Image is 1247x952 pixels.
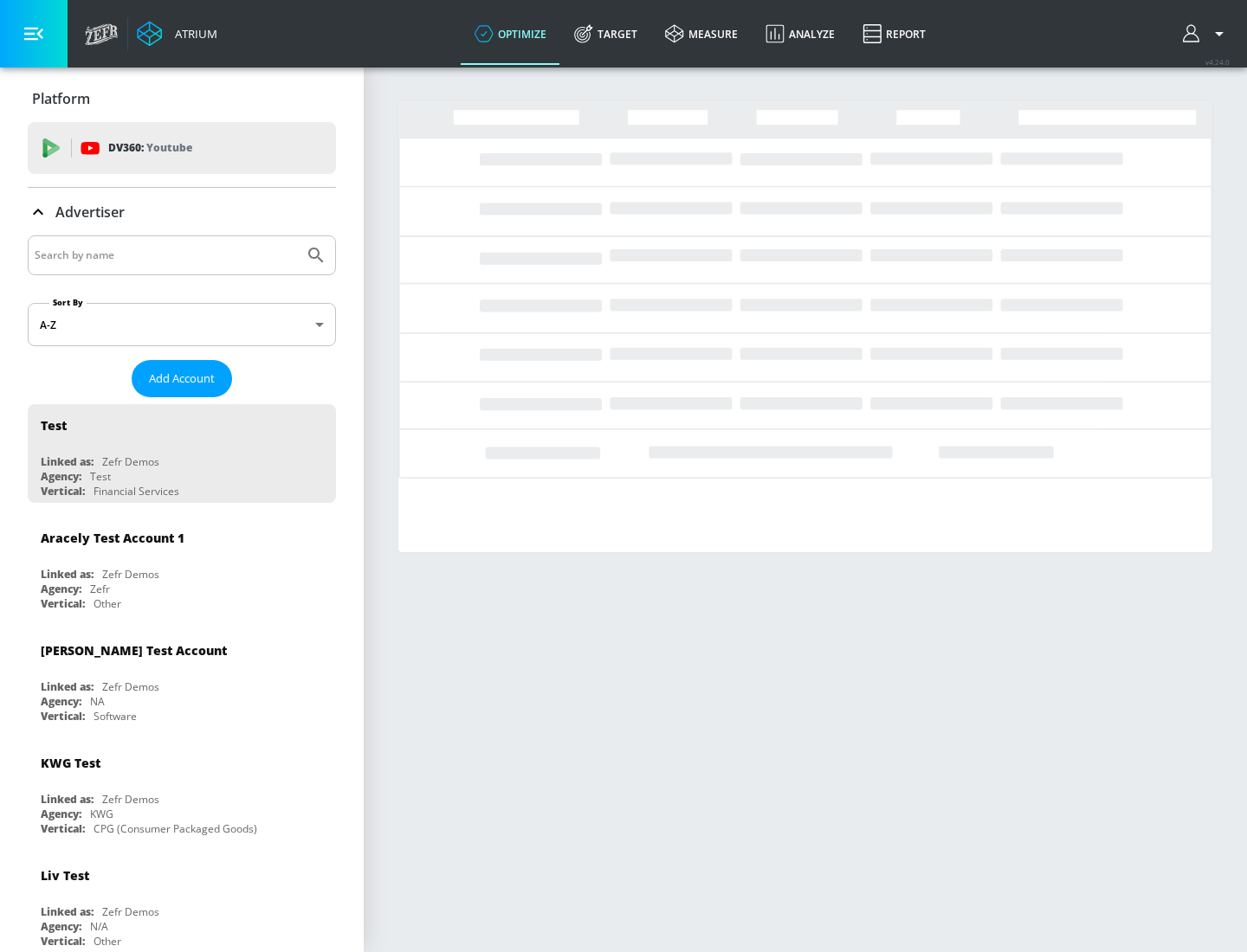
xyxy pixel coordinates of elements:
[41,454,94,469] div: Linked as:
[94,934,121,949] div: Other
[55,203,125,222] p: Advertiser
[41,679,94,694] div: Linked as:
[102,904,159,919] div: Zefr Demos
[102,679,159,694] div: Zefr Demos
[41,709,85,724] div: Vertical:
[102,454,159,469] div: Zefr Demos
[28,742,336,840] div: KWG TestLinked as:Zefr DemosAgency:KWGVertical:CPG (Consumer Packaged Goods)
[94,484,179,499] div: Financial Services
[28,404,336,503] div: TestLinked as:Zefr DemosAgency:TestVertical:Financial Services
[90,694,105,709] div: NA
[41,417,67,434] div: Test
[102,792,159,807] div: Zefr Demos
[41,469,81,484] div: Agency:
[28,122,336,174] div: DV360: Youtube
[102,567,159,582] div: Zefr Demos
[28,303,336,346] div: A-Z
[849,3,940,65] a: Report
[149,369,215,389] span: Add Account
[168,26,217,42] div: Atrium
[146,138,192,157] p: Youtube
[41,530,184,546] div: Aracely Test Account 1
[108,138,192,158] p: DV360:
[41,484,85,499] div: Vertical:
[41,919,81,934] div: Agency:
[49,297,87,308] label: Sort By
[28,517,336,615] div: Aracely Test Account 1Linked as:Zefr DemosAgency:ZefrVertical:Other
[41,904,94,919] div: Linked as:
[752,3,849,65] a: Analyze
[41,582,81,596] div: Agency:
[28,188,336,236] div: Advertiser
[132,360,232,397] button: Add Account
[90,807,113,821] div: KWG
[560,3,651,65] a: Target
[137,21,217,47] a: Atrium
[651,3,752,65] a: measure
[41,867,89,884] div: Liv Test
[41,567,94,582] div: Linked as:
[41,596,85,611] div: Vertical:
[94,821,257,836] div: CPG (Consumer Packaged Goods)
[90,919,108,934] div: N/A
[35,244,297,267] input: Search by name
[32,89,90,108] p: Platform
[41,642,227,659] div: [PERSON_NAME] Test Account
[94,709,137,724] div: Software
[41,755,100,771] div: KWG Test
[41,694,81,709] div: Agency:
[41,792,94,807] div: Linked as:
[1205,57,1230,67] span: v 4.24.0
[90,582,110,596] div: Zefr
[28,629,336,728] div: [PERSON_NAME] Test AccountLinked as:Zefr DemosAgency:NAVertical:Software
[461,3,560,65] a: optimize
[41,807,81,821] div: Agency:
[90,469,111,484] div: Test
[41,934,85,949] div: Vertical:
[41,821,85,836] div: Vertical:
[28,74,336,123] div: Platform
[94,596,121,611] div: Other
